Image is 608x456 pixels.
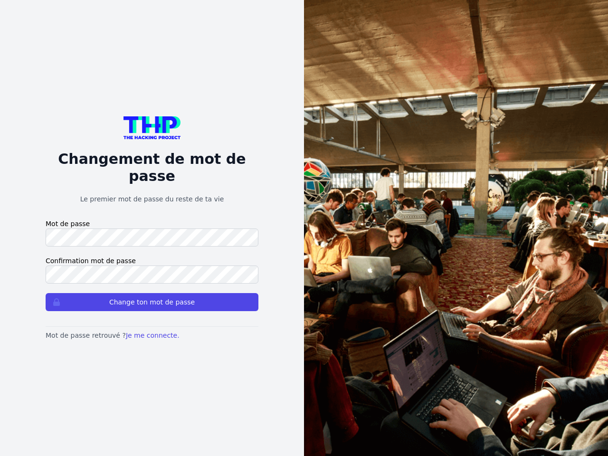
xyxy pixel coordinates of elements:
img: logo [123,116,180,139]
h2: Changement de mot de passe [46,151,258,185]
label: Mot de passe [46,219,258,228]
button: Change ton mot de passe [46,293,258,311]
p: Mot de passe retrouvé ? [46,331,258,340]
label: Confirmation mot de passe [46,256,258,266]
a: Je me connecte. [126,332,180,339]
p: Le premier mot de passe du reste de ta vie [46,194,258,204]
